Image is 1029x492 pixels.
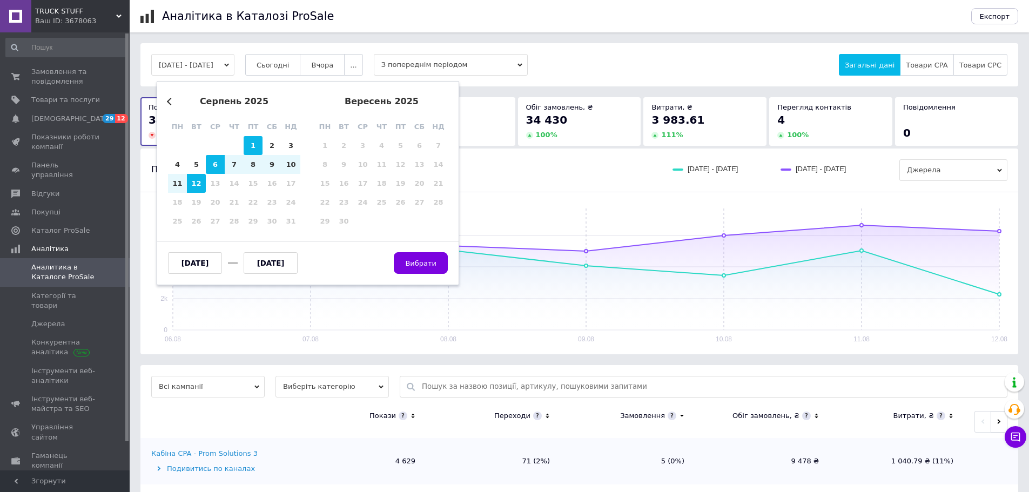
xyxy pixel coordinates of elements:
div: чт [372,117,391,136]
span: ... [350,61,357,69]
div: Choose п’ятниця, 8-е серпня 2025 р. [244,155,263,174]
span: Товари та послуги [31,95,100,105]
div: пт [244,117,263,136]
span: 34 844 [149,113,190,126]
span: 3 983.61 [651,113,704,126]
span: З попереднім періодом [374,54,528,76]
div: пн [168,117,187,136]
text: 0 [164,326,167,334]
span: Аналітика [31,244,69,254]
span: Повідомлення [903,103,956,111]
div: вересень 2025 [315,97,448,106]
span: Управління сайтом [31,422,100,442]
span: Виберіть категорію [275,376,389,397]
div: Choose субота, 2-е серпня 2025 р. [263,136,281,155]
div: Not available п’ятниця, 5-е вересня 2025 р. [391,136,410,155]
div: Choose вівторок, 12-е серпня 2025 р. [187,174,206,193]
div: нд [429,117,448,136]
span: 111 % [661,131,683,139]
td: 1 040.79 ₴ (11%) [830,438,964,484]
button: Previous Month [167,98,174,105]
div: Ваш ID: 3678063 [35,16,130,26]
span: Обіг замовлень, ₴ [526,103,593,111]
div: Not available субота, 13-е вересня 2025 р. [410,155,429,174]
div: Not available четвер, 11-е вересня 2025 р. [372,155,391,174]
div: сб [410,117,429,136]
div: Not available вівторок, 16-е вересня 2025 р. [334,174,353,193]
div: Choose неділя, 3-є серпня 2025 р. [281,136,300,155]
div: Not available субота, 6-е вересня 2025 р. [410,136,429,155]
text: 07.08 [302,335,319,343]
div: Not available субота, 27-е вересня 2025 р. [410,193,429,212]
div: вт [334,117,353,136]
button: Товари CPC [953,54,1007,76]
div: Not available вівторок, 19-е серпня 2025 р. [187,193,206,212]
div: нд [281,117,300,136]
span: 4 [777,113,785,126]
div: Not available середа, 24-е вересня 2025 р. [353,193,372,212]
div: Not available понеділок, 29-е вересня 2025 р. [315,212,334,231]
span: Вибрати [405,259,436,267]
div: Not available п’ятниця, 26-е вересня 2025 р. [391,193,410,212]
span: Інструменти веб-майстра та SEO [31,394,100,414]
div: Not available п’ятниця, 12-е вересня 2025 р. [391,155,410,174]
span: Загальні дані [845,61,895,69]
span: Панель управління [31,160,100,180]
button: Експорт [971,8,1019,24]
div: Not available четвер, 14-е серпня 2025 р. [225,174,244,193]
div: Замовлення [620,411,665,421]
div: сб [263,117,281,136]
span: Аналитика в Каталоге ProSale [31,262,100,282]
div: Choose понеділок, 11-е серпня 2025 р. [168,174,187,193]
span: 34 430 [526,113,568,126]
span: TRUCK STUFF [35,6,116,16]
div: Not available середа, 10-е вересня 2025 р. [353,155,372,174]
text: 2k [160,295,168,302]
div: Not available середа, 27-е серпня 2025 р. [206,212,225,231]
div: Not available середа, 3-є вересня 2025 р. [353,136,372,155]
span: Вчора [311,61,333,69]
div: Not available середа, 13-е серпня 2025 р. [206,174,225,193]
div: Not available неділя, 28-е вересня 2025 р. [429,193,448,212]
div: Not available вівторок, 9-е вересня 2025 р. [334,155,353,174]
td: 9 478 ₴ [695,438,830,484]
div: Choose субота, 9-е серпня 2025 р. [263,155,281,174]
span: Категорії та товари [31,291,100,311]
div: Обіг замовлень, ₴ [732,411,799,421]
span: Конкурентна аналітика [31,338,100,357]
div: пт [391,117,410,136]
span: Показники роботи компанії [31,132,100,152]
div: Choose неділя, 10-е серпня 2025 р. [281,155,300,174]
button: [DATE] - [DATE] [151,54,234,76]
div: Not available понеділок, 22-е вересня 2025 р. [315,193,334,212]
button: Чат з покупцем [1005,426,1026,448]
span: Відгуки [31,189,59,199]
div: Not available п’ятниця, 19-е вересня 2025 р. [391,174,410,193]
div: Choose п’ятниця, 1-е серпня 2025 р. [244,136,263,155]
div: Переходи [494,411,530,421]
div: Not available вівторок, 26-е серпня 2025 р. [187,212,206,231]
span: Покупці [31,207,60,217]
span: [DEMOGRAPHIC_DATA] [31,114,111,124]
span: 29 [103,114,115,123]
button: Сьогодні [245,54,301,76]
span: Товари CPC [959,61,1001,69]
div: Кабіна CPA - Prom Solutions 3 [151,449,258,459]
div: Not available середа, 20-е серпня 2025 р. [206,193,225,212]
div: Not available понеділок, 8-е вересня 2025 р. [315,155,334,174]
div: Not available понеділок, 15-е вересня 2025 р. [315,174,334,193]
input: Пошук [5,38,127,57]
div: ср [206,117,225,136]
text: 10.08 [716,335,732,343]
div: Not available неділя, 21-е вересня 2025 р. [429,174,448,193]
span: Сьогодні [257,61,290,69]
span: 100 % [536,131,557,139]
button: Товари CPA [900,54,953,76]
span: 100 % [787,131,809,139]
div: Not available четвер, 18-е вересня 2025 р. [372,174,391,193]
span: Інструменти веб-аналітики [31,366,100,386]
button: Загальні дані [839,54,900,76]
div: Not available субота, 30-е серпня 2025 р. [263,212,281,231]
span: Товари CPA [906,61,947,69]
span: Покази [149,103,175,111]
